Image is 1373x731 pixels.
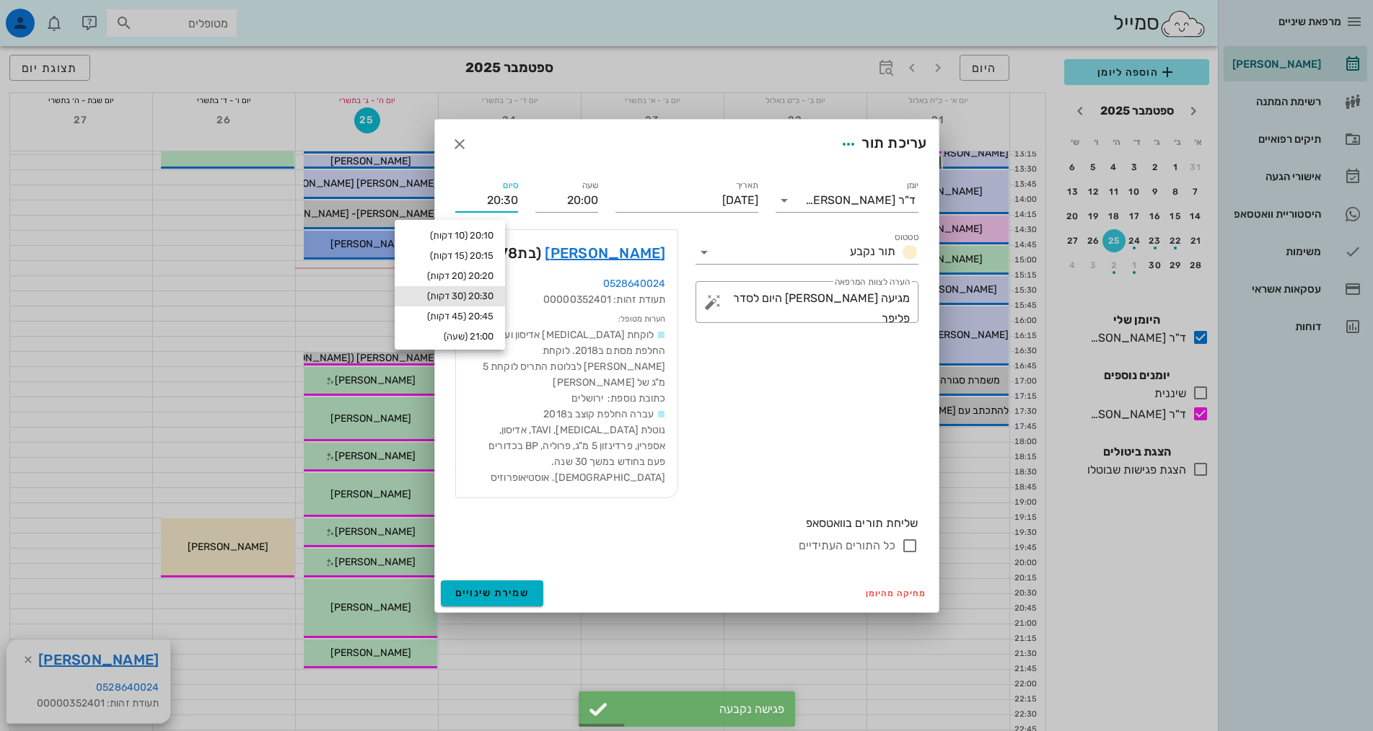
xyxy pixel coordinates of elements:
label: כל התורים העתידיים [799,539,895,553]
button: מחיקה מהיומן [860,583,933,603]
label: תאריך [735,180,758,191]
div: שליחת תורים בוואטסאפ [455,515,918,531]
span: לוקחת [MEDICAL_DATA] אדיסון ועברה החלפת מסתם ב2018. לוקחת [PERSON_NAME] לבלוטת התריס לוקחת 5 מ"ג ... [481,329,666,404]
button: שמירת שינויים [441,580,544,606]
label: הערה לצוות המרפאה [834,277,909,288]
div: יומןד"ר [PERSON_NAME] [776,189,918,212]
span: מחיקה מהיומן [866,588,927,598]
span: (בת ) [495,242,542,265]
div: 20:20 (20 דקות) [406,270,494,282]
div: פגישה נקבעה [615,702,784,716]
div: 21:00 (שעה) [406,331,494,342]
label: שעה [582,180,598,191]
div: עריכת תור [835,131,926,157]
small: הערות מטופל: [618,314,665,324]
label: סטטוס [895,232,918,243]
label: סיום [503,180,518,191]
input: 00:00 [455,189,518,212]
span: תור נקבע [850,244,895,258]
span: עברה החלפת קוצב ב2018 נוטלת [MEDICAL_DATA], TAVI, אדיסון, אספרין, פרדינזון 5 מ"ג, פרוליה, BP בכדו... [486,408,665,484]
div: תעודת זהות: 00000352401 [468,292,666,308]
span: שמירת שינויים [455,587,530,599]
div: ד"ר [PERSON_NAME] [805,194,916,207]
label: יומן [906,180,918,191]
span: 78 [500,244,518,262]
div: 20:10 (10 דקות) [406,230,494,242]
div: 20:15 (15 דקות) [406,250,494,262]
a: 0528640024 [603,278,666,290]
div: 20:30 (30 דקות) [406,291,494,302]
div: סטטוסתור נקבע [696,241,918,264]
div: 20:45 (45 דקות) [406,311,494,322]
a: [PERSON_NAME] [545,242,665,265]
